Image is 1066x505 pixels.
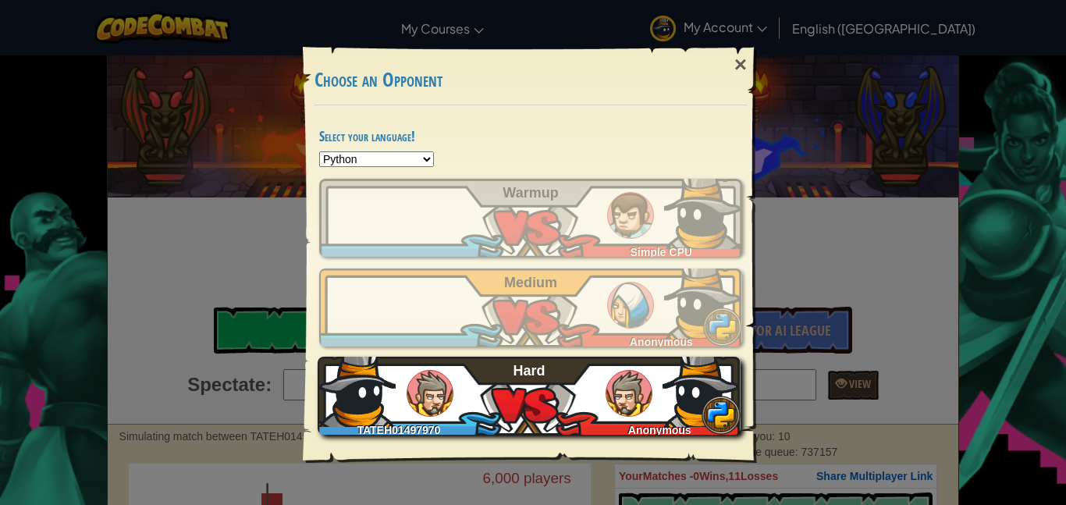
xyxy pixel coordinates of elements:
[631,246,692,258] span: Simple CPU
[513,363,545,379] span: Hard
[664,261,742,339] img: D9Gn6IRSMNXHwAAAABJRU5ErkJggg==
[319,179,742,257] a: Simple CPU
[319,357,742,435] a: TATEH01497970Anonymous
[606,370,652,417] img: humans_ladder_hard.png
[314,69,747,91] h3: Choose an Opponent
[607,282,654,329] img: humans_ladder_medium.png
[319,129,742,144] h4: Select your language!
[504,275,557,290] span: Medium
[503,185,558,201] span: Warmup
[318,349,396,427] img: D9Gn6IRSMNXHwAAAABJRU5ErkJggg==
[319,269,742,347] a: Anonymous
[663,349,741,427] img: D9Gn6IRSMNXHwAAAABJRU5ErkJggg==
[664,171,742,249] img: D9Gn6IRSMNXHwAAAABJRU5ErkJggg==
[607,192,654,239] img: humans_ladder_tutorial.png
[407,370,453,417] img: humans_ladder_hard.png
[357,424,440,436] span: TATEH01497970
[630,336,693,348] span: Anonymous
[628,424,691,436] span: Anonymous
[723,42,759,87] div: ×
